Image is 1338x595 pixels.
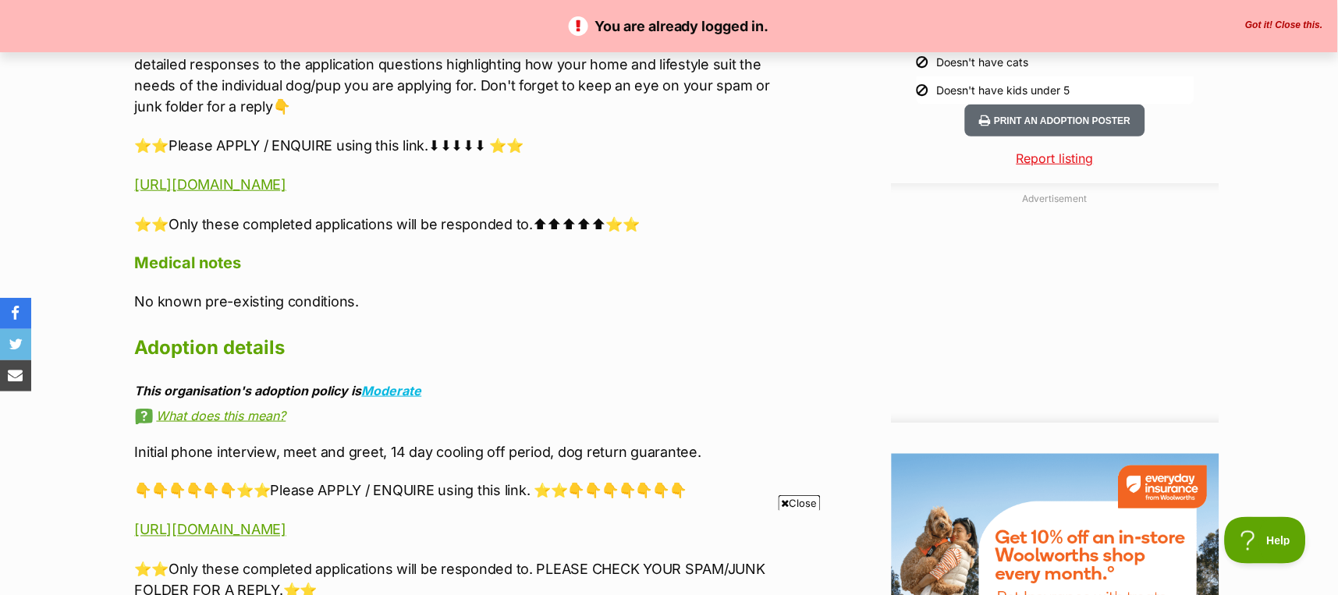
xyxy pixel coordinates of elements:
p: Initial phone interview, meet and greet, 14 day cooling off period, dog return guarantee. [135,441,779,462]
a: What does this mean? [135,409,779,423]
p: You are already logged in. [16,16,1322,37]
h2: Adoption details [135,331,779,365]
iframe: Advertisement [291,517,1048,587]
iframe: Advertisement [892,212,1219,407]
a: [URL][DOMAIN_NAME] [135,522,286,538]
img: adc.png [222,1,232,12]
a: Report listing [892,149,1219,168]
p: No known pre-existing conditions. [135,291,779,312]
h4: Medical notes [135,253,779,273]
a: Moderate [362,383,422,398]
div: This organisation's adoption policy is [135,384,779,398]
button: Print an adoption poster [965,104,1145,136]
p: ⭐⭐Only these completed applications will be responded to.⬆⬆⬆⬆⬆⭐⭐ [135,214,779,235]
div: Doesn't have cats [937,55,1029,70]
a: [URL][DOMAIN_NAME] [135,176,286,193]
p: 👇👇👇👇👇👇⭐⭐Please APPLY / ENQUIRE using this link. ⭐⭐👇👇👇👇👇👇👇 [135,480,779,501]
div: Advertisement [892,183,1219,423]
div: Doesn't have kids under 5 [937,83,1070,98]
span: Close [779,495,821,511]
p: 👇All enquiries, questions and interest in adoption need to be via the below link - Please provide... [135,33,779,117]
p: ⭐⭐Please APPLY / ENQUIRE using this link.⬇⬇⬇⬇⬇ ⭐⭐ [135,135,779,156]
button: Close the banner [1241,19,1328,32]
iframe: Help Scout Beacon - Open [1225,517,1307,564]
